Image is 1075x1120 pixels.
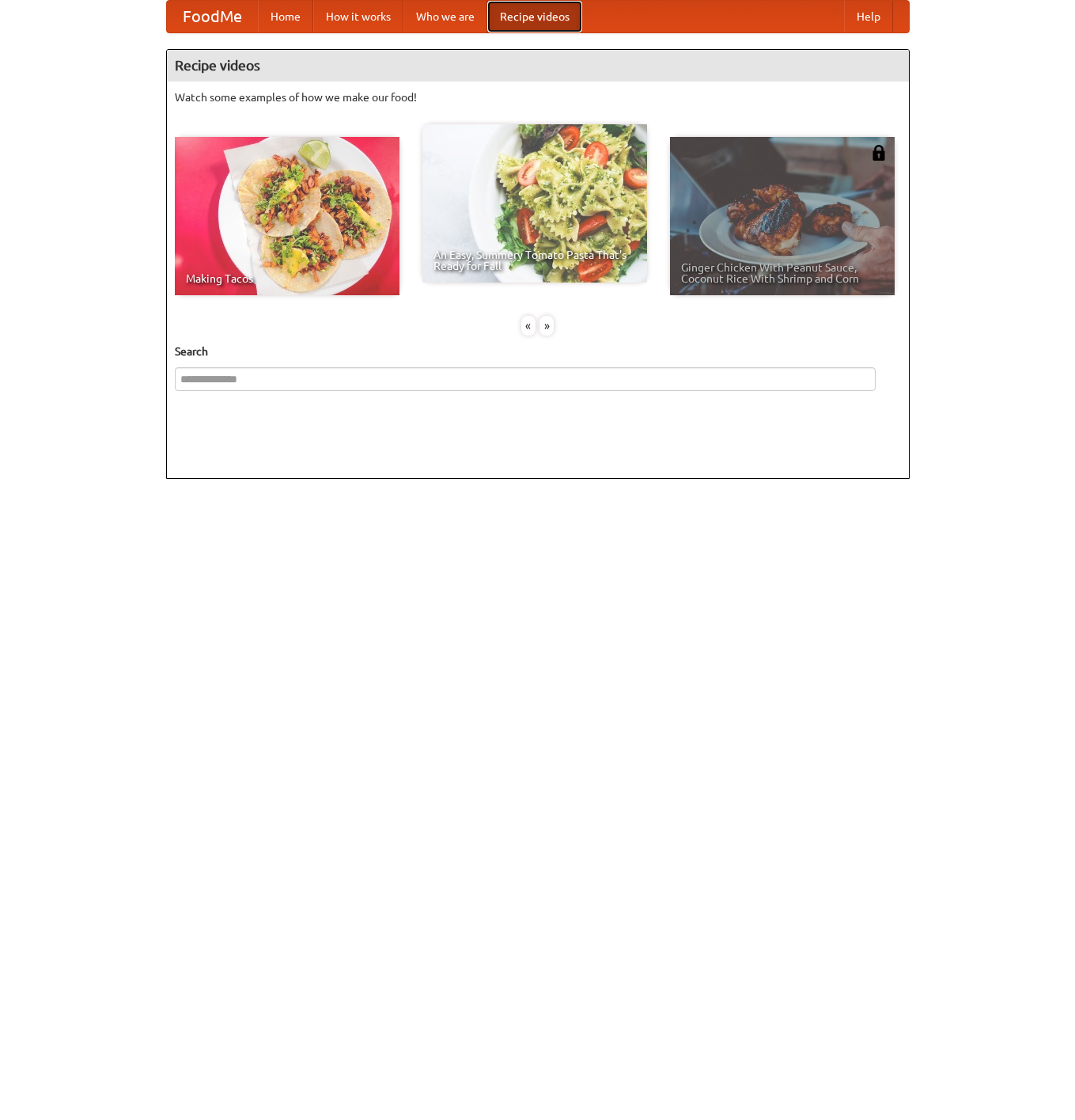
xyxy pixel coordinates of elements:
a: Help [844,1,893,32]
a: Making Tacos [175,137,399,295]
div: « [521,316,536,336]
a: How it works [313,1,403,32]
a: Who we are [403,1,487,32]
a: FoodMe [167,1,258,32]
h4: Recipe videos [167,50,909,82]
div: » [539,316,554,336]
h5: Search [175,344,901,359]
a: An Easy, Summery Tomato Pasta That's Ready for Fall [422,124,647,283]
span: An Easy, Summery Tomato Pasta That's Ready for Fall [433,249,636,271]
img: 483408.png [871,145,887,161]
p: Watch some examples of how we make our food! [175,89,901,105]
a: Recipe videos [487,1,582,32]
a: Home [258,1,313,32]
span: Making Tacos [186,273,388,284]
